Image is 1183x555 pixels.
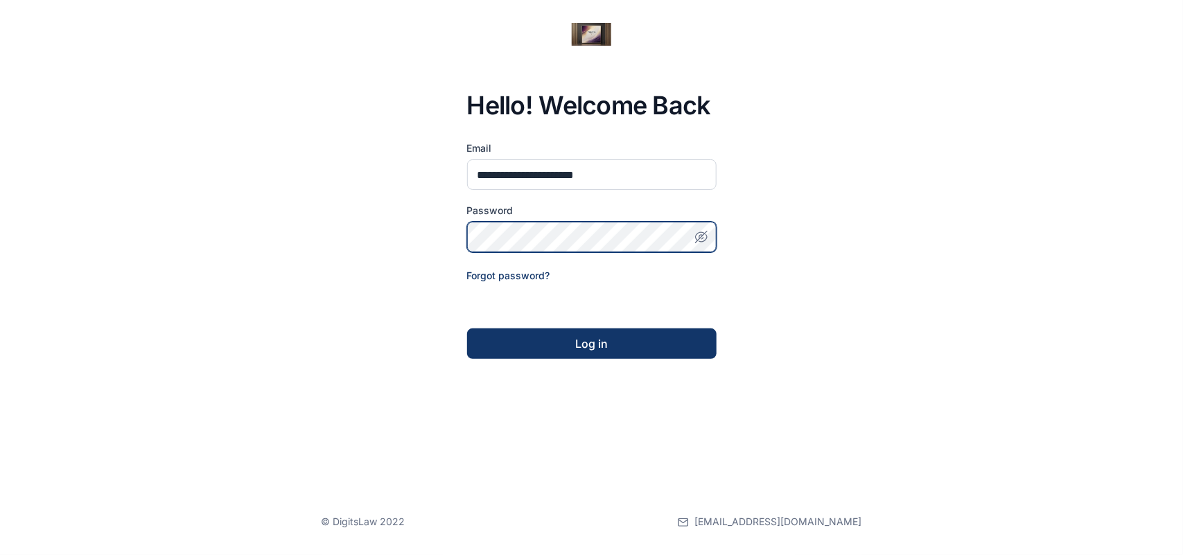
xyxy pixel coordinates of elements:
[467,141,717,155] label: Email
[467,328,717,359] button: Log in
[695,515,862,529] span: [EMAIL_ADDRESS][DOMAIN_NAME]
[467,270,550,281] a: Forgot password?
[467,91,717,119] h3: Hello! Welcome Back
[322,515,405,529] p: © DigitsLaw 2022
[489,335,694,352] div: Log in
[678,488,862,555] a: [EMAIL_ADDRESS][DOMAIN_NAME]
[467,204,717,218] label: Password
[528,23,656,46] img: Zeek Law Firm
